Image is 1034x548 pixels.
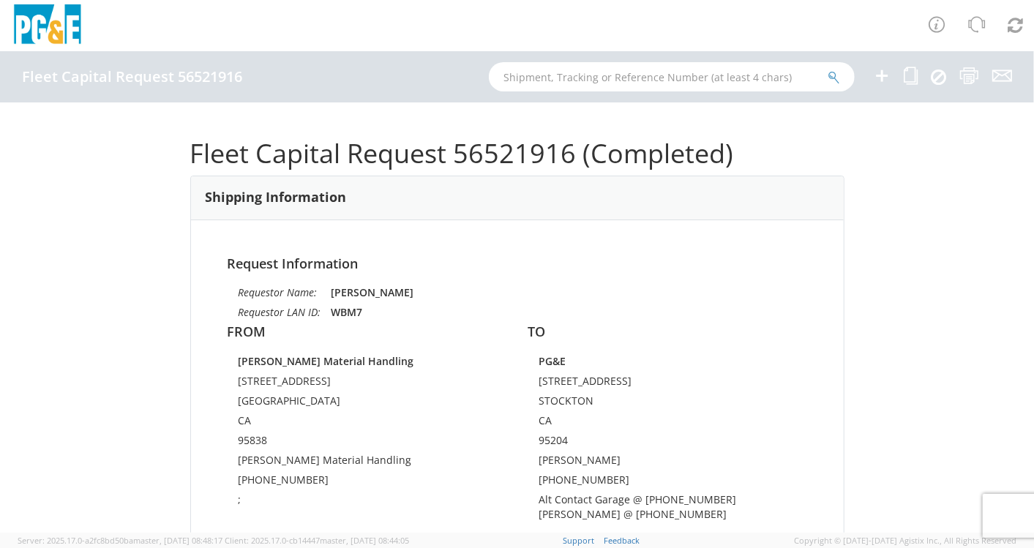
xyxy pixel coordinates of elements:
input: Shipment, Tracking or Reference Number (at least 4 chars) [489,62,855,91]
h4: TO [528,325,807,339]
strong: PG&E [539,354,566,368]
span: Copyright © [DATE]-[DATE] Agistix Inc., All Rights Reserved [794,535,1016,547]
td: Alt Contact Garage @ [PHONE_NUMBER] [PERSON_NAME] @ [PHONE_NUMBER] [539,492,796,527]
td: STOCKTON [539,394,796,413]
strong: WBM7 [331,305,363,319]
a: Support [563,535,595,546]
strong: [PERSON_NAME] Material Handling [239,354,414,368]
td: CA [239,413,495,433]
td: [PHONE_NUMBER] [539,473,796,492]
td: 95838 [239,433,495,453]
span: Client: 2025.17.0-cb14447 [225,535,409,546]
a: Feedback [604,535,640,546]
span: master, [DATE] 08:48:17 [133,535,222,546]
td: [STREET_ADDRESS] [539,374,796,394]
strong: [PERSON_NAME] [331,285,414,299]
h4: FROM [228,325,506,339]
td: [PHONE_NUMBER] [239,473,495,492]
td: [GEOGRAPHIC_DATA] [239,394,495,413]
td: 95204 [539,433,796,453]
td: [STREET_ADDRESS] [239,374,495,394]
i: Requestor LAN ID: [239,305,321,319]
td: ; [239,492,495,512]
td: [PERSON_NAME] Material Handling [239,453,495,473]
h4: Fleet Capital Request 56521916 [22,69,242,85]
td: CA [539,413,796,433]
img: pge-logo-06675f144f4cfa6a6814.png [11,4,84,48]
span: Server: 2025.17.0-a2fc8bd50ba [18,535,222,546]
td: [PERSON_NAME] [539,453,796,473]
span: master, [DATE] 08:44:05 [320,535,409,546]
h1: Fleet Capital Request 56521916 (Completed) [190,139,844,168]
i: Requestor Name: [239,285,318,299]
h3: Shipping Information [206,190,347,205]
h4: Request Information [228,257,807,271]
